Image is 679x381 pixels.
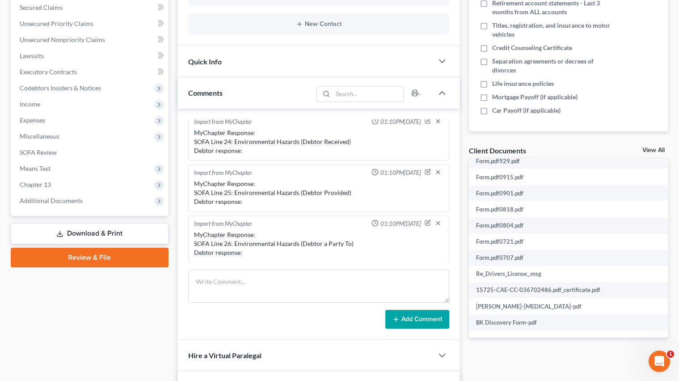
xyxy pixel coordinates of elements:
div: Import from MyChapter [194,220,252,229]
span: Comments [188,89,223,97]
span: Lawsuits [20,52,44,59]
span: Miscellaneous [20,132,59,140]
span: Secured Claims [20,4,63,11]
td: Form.pdf0721.pdf [469,234,669,250]
span: Separation agreements or decrees of divorces [492,57,611,75]
span: Executory Contracts [20,68,77,76]
iframe: Intercom live chat [649,351,670,372]
div: MyChapter Response: SOFA Line 25: Environmental Hazards (Debtor Provided) Debtor response: [194,179,443,206]
td: Form.pdf929.pdf [469,153,669,169]
a: Lawsuits [13,48,169,64]
td: 15725-CAE-CC-036702486.pdf_certificate.pdf [469,282,669,298]
td: Form.pdf0804.pdf [469,218,669,234]
a: Review & File [11,248,169,267]
a: Download & Print [11,223,169,244]
td: Form.pdf0915.pdf [469,169,669,185]
td: BK Discovery Form-pdf [469,314,669,330]
span: SOFA Review [20,148,57,156]
span: Means Test [20,165,51,172]
span: Quick Info [188,57,222,66]
div: MyChapter Response: SOFA Line 24: Environmental Hazards (Debtor Received) Debtor response: [194,128,443,155]
td: Form.pdf0707.pdf [469,250,669,266]
a: Unsecured Nonpriority Claims [13,32,169,48]
span: Car Payoff (if applicable) [492,106,561,115]
span: 1 [667,351,674,358]
td: Re_Drivers_License_.msg [469,266,669,282]
span: Chapter 13 [20,181,51,188]
a: Executory Contracts [13,64,169,80]
button: Add Comment [385,310,449,329]
span: Income [20,100,40,108]
div: MyChapter Response: SOFA Line 26: Environmental Hazards (Debtor a Party To) Debtor response: [194,230,443,257]
div: Import from MyChapter [194,169,252,178]
span: Unsecured Nonpriority Claims [20,36,105,43]
td: Form.pdf0901.pdf [469,185,669,201]
span: Mortgage Payoff (if applicable) [492,93,578,102]
span: Life insurance policies [492,79,554,88]
span: 01:10PM[DATE] [380,220,421,228]
span: Unsecured Priority Claims [20,20,93,27]
td: [PERSON_NAME]-[MEDICAL_DATA]-pdf [469,298,669,314]
span: Codebtors Insiders & Notices [20,84,101,92]
a: View All [642,147,665,153]
div: Import from MyChapter [194,118,252,127]
input: Search... [333,86,404,102]
a: Unsecured Priority Claims [13,16,169,32]
span: 01:10PM[DATE] [380,169,421,177]
span: Expenses [20,116,45,124]
a: SOFA Review [13,144,169,161]
span: Titles, registration, and insurance to motor vehicles [492,21,611,39]
button: New Contact [195,21,442,28]
span: Credit Counseling Certificate [492,43,572,52]
span: Hire a Virtual Paralegal [188,351,261,360]
div: Client Documents [469,146,526,155]
td: Form.pdf0818.pdf [469,201,669,217]
span: Additional Documents [20,197,83,204]
span: 01:10PM[DATE] [380,118,421,126]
